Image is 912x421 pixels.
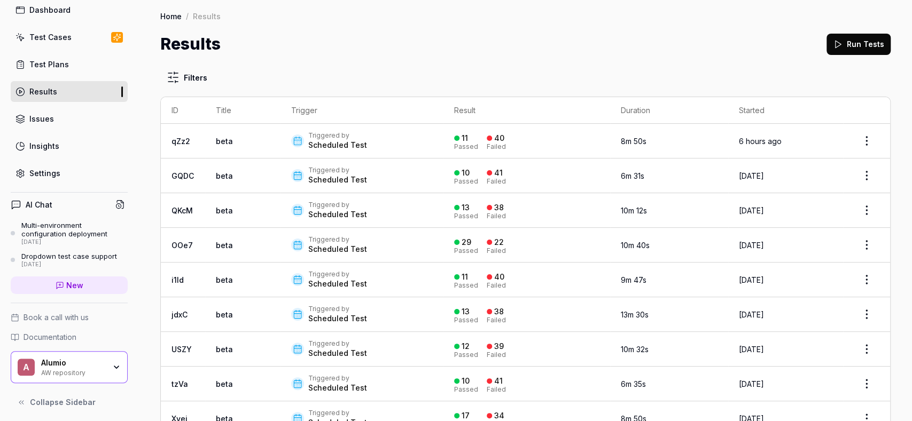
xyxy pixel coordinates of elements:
[308,174,367,185] div: Scheduled Test
[172,310,188,319] a: jdxC
[739,137,782,146] time: 6 hours ago
[494,341,504,351] div: 39
[487,178,506,185] div: Failed
[621,379,646,388] time: 6m 35s
[21,252,117,260] div: Dropdown test case support
[454,386,478,393] div: Passed
[308,131,367,140] div: Triggered by
[739,171,764,180] time: [DATE]
[21,261,117,268] div: [DATE]
[18,359,35,376] span: A
[494,203,504,212] div: 38
[308,313,367,324] div: Scheduled Test
[487,317,506,323] div: Failed
[739,206,764,215] time: [DATE]
[621,241,650,250] time: 10m 40s
[621,206,647,215] time: 10m 12s
[621,310,649,319] time: 13m 30s
[494,272,504,282] div: 40
[621,171,644,180] time: 6m 31s
[308,279,367,289] div: Scheduled Test
[216,310,233,319] a: beta
[160,11,182,21] a: Home
[172,137,190,146] a: qZz2
[308,235,367,244] div: Triggered by
[487,213,506,219] div: Failed
[494,133,504,143] div: 40
[487,144,506,150] div: Failed
[21,239,128,246] div: [DATE]
[11,108,128,129] a: Issues
[494,411,504,420] div: 34
[193,11,221,21] div: Results
[216,241,233,250] a: beta
[29,113,54,124] div: Issues
[29,168,60,179] div: Settings
[29,4,71,15] div: Dashboard
[11,392,128,413] button: Collapse Sidebar
[172,345,192,354] a: USZY
[462,307,470,316] div: 13
[11,252,128,268] a: Dropdown test case support[DATE]
[308,209,367,220] div: Scheduled Test
[216,379,233,388] a: beta
[494,237,504,247] div: 22
[462,168,470,178] div: 10
[308,140,367,150] div: Scheduled Test
[308,201,367,209] div: Triggered by
[21,221,128,239] div: Multi-environment configuration deployment
[216,206,233,215] a: beta
[454,282,478,289] div: Passed
[610,97,728,124] th: Duration
[11,351,128,383] button: AAlumioAW repository
[494,168,503,178] div: 41
[216,345,233,354] a: beta
[462,411,470,420] div: 17
[308,409,367,417] div: Triggered by
[739,310,764,319] time: [DATE]
[308,348,367,359] div: Scheduled Test
[11,27,128,47] a: Test Cases
[739,345,764,354] time: [DATE]
[24,312,89,323] span: Book a call with us
[280,97,443,124] th: Trigger
[11,276,128,294] a: New
[454,144,478,150] div: Passed
[29,31,72,43] div: Test Cases
[621,345,649,354] time: 10m 32s
[308,166,367,174] div: Triggered by
[11,312,128,323] a: Book a call with us
[11,136,128,156] a: Insights
[26,199,52,210] h4: AI Chat
[454,317,478,323] div: Passed
[11,331,128,343] a: Documentation
[172,171,194,180] a: GQDC
[186,11,189,21] div: /
[487,386,506,393] div: Failed
[739,275,764,284] time: [DATE]
[462,237,471,247] div: 29
[11,54,128,75] a: Test Plans
[487,282,506,289] div: Failed
[216,171,233,180] a: beta
[462,272,468,282] div: 11
[454,178,478,185] div: Passed
[454,213,478,219] div: Passed
[160,67,214,88] button: Filters
[172,379,188,388] a: tzVa
[494,307,504,316] div: 38
[308,339,367,348] div: Triggered by
[494,376,503,386] div: 41
[66,280,83,291] span: New
[205,97,280,124] th: Title
[30,396,96,408] span: Collapse Sidebar
[308,374,367,383] div: Triggered by
[160,32,221,56] h1: Results
[41,368,105,376] div: AW repository
[11,163,128,184] a: Settings
[29,86,57,97] div: Results
[462,341,470,351] div: 12
[172,206,193,215] a: QKcM
[462,133,468,143] div: 11
[454,352,478,358] div: Passed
